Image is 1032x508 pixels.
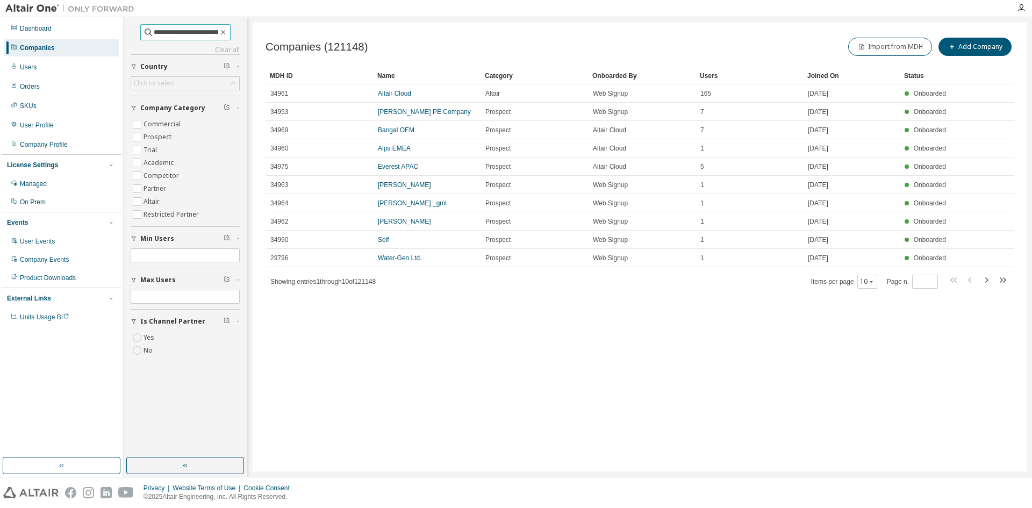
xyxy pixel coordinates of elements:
span: Onboarded [914,145,946,152]
div: MDH ID [270,67,369,84]
div: External Links [7,294,51,303]
span: Clear filter [224,104,230,112]
span: 1 [700,254,704,262]
span: Onboarded [914,90,946,97]
span: Prospect [485,126,511,134]
span: Showing entries 1 through 10 of 121148 [270,278,376,285]
span: Prospect [485,254,511,262]
span: Onboarded [914,181,946,189]
div: Company Profile [20,140,68,149]
span: Prospect [485,199,511,208]
span: 7 [700,126,704,134]
a: [PERSON_NAME] [378,218,431,225]
a: Water-Gen Ltd. [378,254,422,262]
img: youtube.svg [118,487,134,498]
span: [DATE] [808,126,828,134]
span: [DATE] [808,199,828,208]
img: facebook.svg [65,487,76,498]
div: Onboarded By [592,67,691,84]
span: 34962 [270,217,288,226]
span: [DATE] [808,89,828,98]
span: 34969 [270,126,288,134]
img: linkedin.svg [101,487,112,498]
a: Self [378,236,389,244]
span: [DATE] [808,235,828,244]
span: 1 [700,181,704,189]
span: Web Signup [593,89,628,98]
span: Web Signup [593,254,628,262]
span: Units Usage BI [20,313,69,321]
span: Altair Cloud [593,144,626,153]
span: Onboarded [914,199,946,207]
div: Users [20,63,37,71]
span: Onboarded [914,236,946,244]
label: Academic [144,156,176,169]
span: 34975 [270,162,288,171]
span: 34964 [270,199,288,208]
span: Prospect [485,162,511,171]
button: Min Users [131,227,240,251]
span: Prospect [485,181,511,189]
span: 34961 [270,89,288,98]
span: Altair [485,89,500,98]
label: Yes [144,331,156,344]
button: Company Category [131,96,240,120]
span: 1 [700,235,704,244]
p: © 2025 Altair Engineering, Inc. All Rights Reserved. [144,492,296,502]
span: Is Channel Partner [140,317,205,326]
span: [DATE] [808,254,828,262]
div: Users [700,67,799,84]
label: Trial [144,144,159,156]
div: Dashboard [20,24,52,33]
a: [PERSON_NAME] [378,181,431,189]
span: [DATE] [808,217,828,226]
label: Prospect [144,131,174,144]
span: [DATE] [808,144,828,153]
label: Altair [144,195,162,208]
label: Restricted Partner [144,208,201,221]
span: Items per page [811,275,877,289]
div: Managed [20,180,47,188]
div: Category [485,67,584,84]
a: Altair Cloud [378,90,411,97]
span: 165 [700,89,711,98]
span: 1 [700,144,704,153]
div: Click to select [133,79,175,88]
div: Companies [20,44,55,52]
div: Joined On [807,67,895,84]
a: [PERSON_NAME] PE Company [378,108,471,116]
button: Add Company [938,38,1012,56]
span: Clear filter [224,234,230,243]
div: Name [377,67,476,84]
div: Status [904,67,949,84]
span: 1 [700,199,704,208]
span: Clear filter [224,276,230,284]
span: Prospect [485,217,511,226]
a: Bangal OEM [378,126,414,134]
span: Page n. [887,275,938,289]
span: [DATE] [808,181,828,189]
button: Import from MDH [848,38,932,56]
span: Company Category [140,104,205,112]
div: User Profile [20,121,54,130]
span: 34960 [270,144,288,153]
div: Product Downloads [20,274,76,282]
span: Altair Cloud [593,126,626,134]
span: Onboarded [914,108,946,116]
div: Events [7,218,28,227]
span: Clear filter [224,317,230,326]
span: Prospect [485,108,511,116]
div: Click to select [131,77,239,90]
span: Clear filter [224,62,230,71]
span: [DATE] [808,162,828,171]
img: Altair One [5,3,140,14]
a: Everest APAC [378,163,418,170]
a: [PERSON_NAME] _gml [378,199,447,207]
span: Onboarded [914,218,946,225]
span: Web Signup [593,108,628,116]
span: Prospect [485,144,511,153]
span: 34953 [270,108,288,116]
div: Website Terms of Use [173,484,243,492]
span: 29796 [270,254,288,262]
div: SKUs [20,102,37,110]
